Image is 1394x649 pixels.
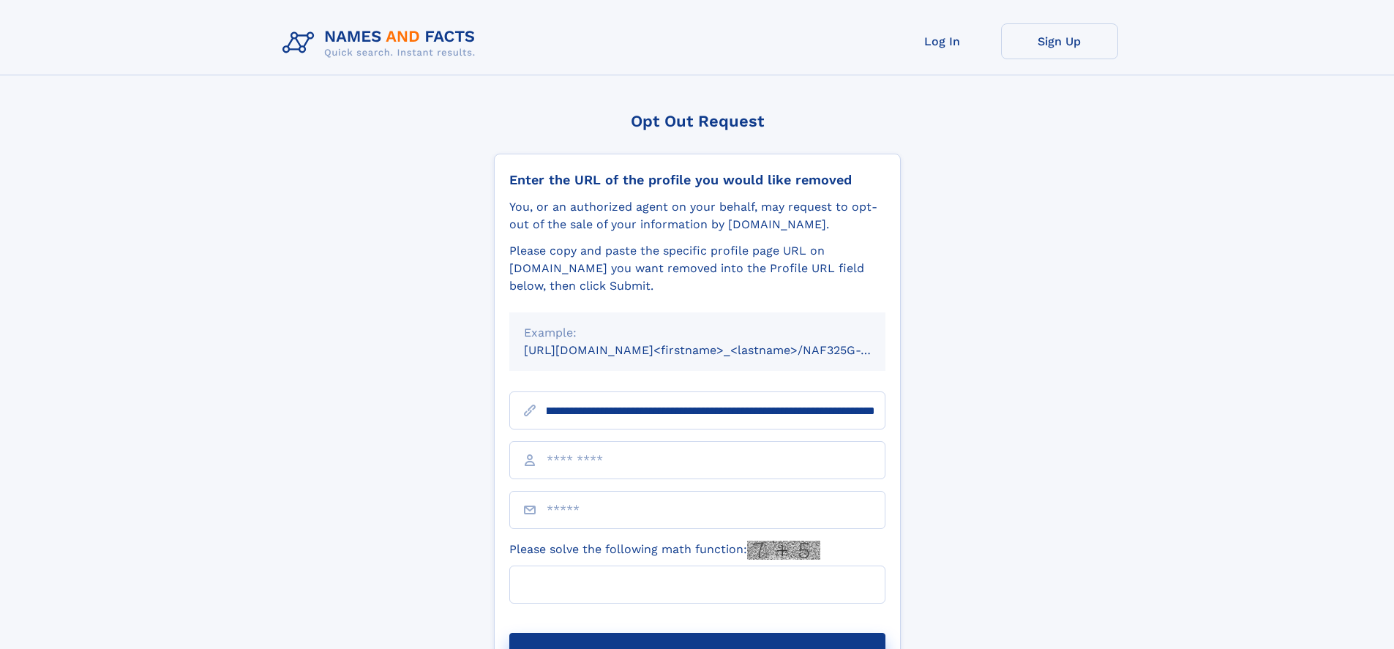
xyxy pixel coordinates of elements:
[524,324,871,342] div: Example:
[509,541,820,560] label: Please solve the following math function:
[524,343,913,357] small: [URL][DOMAIN_NAME]<firstname>_<lastname>/NAF325G-xxxxxxxx
[1001,23,1118,59] a: Sign Up
[509,242,885,295] div: Please copy and paste the specific profile page URL on [DOMAIN_NAME] you want removed into the Pr...
[509,172,885,188] div: Enter the URL of the profile you would like removed
[277,23,487,63] img: Logo Names and Facts
[509,198,885,233] div: You, or an authorized agent on your behalf, may request to opt-out of the sale of your informatio...
[884,23,1001,59] a: Log In
[494,112,901,130] div: Opt Out Request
